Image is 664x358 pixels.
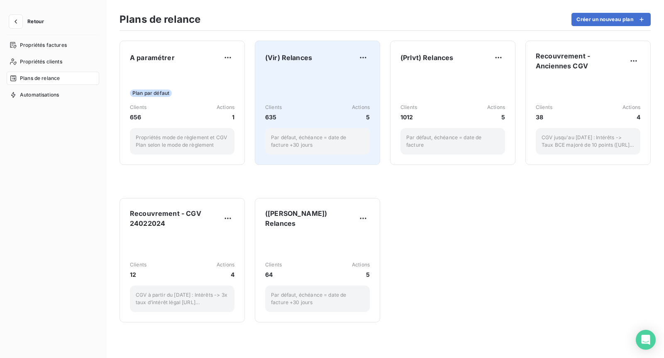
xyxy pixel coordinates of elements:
span: 635 [265,113,282,121]
span: Retour [27,19,44,24]
a: Automatisations [7,88,99,102]
span: 1012 [400,113,417,121]
span: ([PERSON_NAME]) Relances [265,208,356,228]
button: Créer un nouveau plan [571,13,651,26]
span: Clients [265,261,282,268]
span: 5 [352,270,370,279]
span: 38 [536,113,552,121]
p: Par défaut, échéance = date de facture +30 jours [271,134,364,149]
button: Retour [7,15,51,28]
span: Clients [130,261,146,268]
span: Clients [265,104,282,111]
span: Recouvrement - CGV 24022024 [130,208,221,228]
a: Propriétés factures [7,39,99,52]
span: Actions [217,261,234,268]
span: Propriétés clients [20,58,62,65]
span: Clients [130,104,146,111]
span: Plan par défaut [130,89,172,97]
span: Actions [352,104,370,111]
span: Actions [217,104,234,111]
span: 4 [622,113,640,121]
span: 656 [130,113,146,121]
span: Clients [400,104,417,111]
div: Open Intercom Messenger [636,330,656,350]
span: (Prlvt) Relances [400,53,453,63]
p: CGV à partir du [DATE] : Intérêts -> 3x taux d’intérêt légal [URL][DOMAIN_NAME] [136,291,229,306]
span: 5 [487,113,505,121]
span: A paramétrer [130,53,175,63]
p: Par défaut, échéance = date de facture [406,134,499,149]
p: Par défaut, échéance = date de facture +30 jours [271,291,364,306]
span: Propriétés factures [20,41,67,49]
p: CGV jusqu'au [DATE] : Intérêts -> Taux BCE majoré de 10 points ([URL][DOMAIN_NAME]) [542,134,635,149]
span: Automatisations [20,91,59,99]
a: Plans de relance [7,72,99,85]
span: Actions [487,104,505,111]
h3: Plans de relance [120,12,200,27]
span: Clients [536,104,552,111]
span: Actions [622,104,640,111]
span: Plans de relance [20,75,60,82]
span: 5 [352,113,370,121]
span: 64 [265,270,282,279]
span: Actions [352,261,370,268]
span: 4 [217,270,234,279]
span: 12 [130,270,146,279]
span: 1 [217,113,234,121]
span: (Vir) Relances [265,53,312,63]
a: Propriétés clients [7,55,99,68]
p: Propriétés mode de règlement et CGV Plan selon le mode de règlement [136,134,229,149]
span: Recouvrement - Anciennes CGV [536,51,627,71]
